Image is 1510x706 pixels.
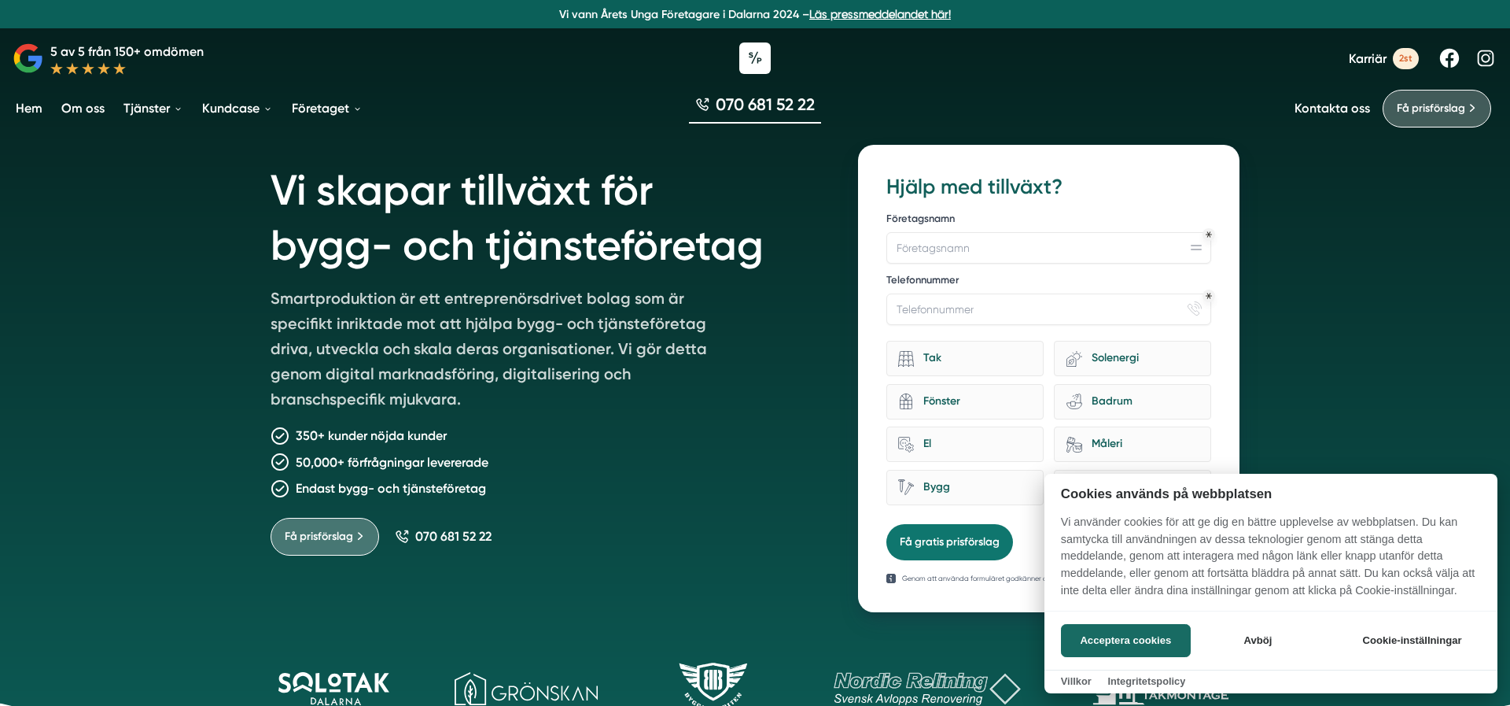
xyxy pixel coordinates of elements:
[1061,624,1191,657] button: Acceptera cookies
[1195,624,1320,657] button: Avböj
[1061,675,1092,687] a: Villkor
[1107,675,1185,687] a: Integritetspolicy
[1343,624,1481,657] button: Cookie-inställningar
[1044,514,1497,610] p: Vi använder cookies för att ge dig en bättre upplevelse av webbplatsen. Du kan samtycka till anvä...
[1044,486,1497,501] h2: Cookies används på webbplatsen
